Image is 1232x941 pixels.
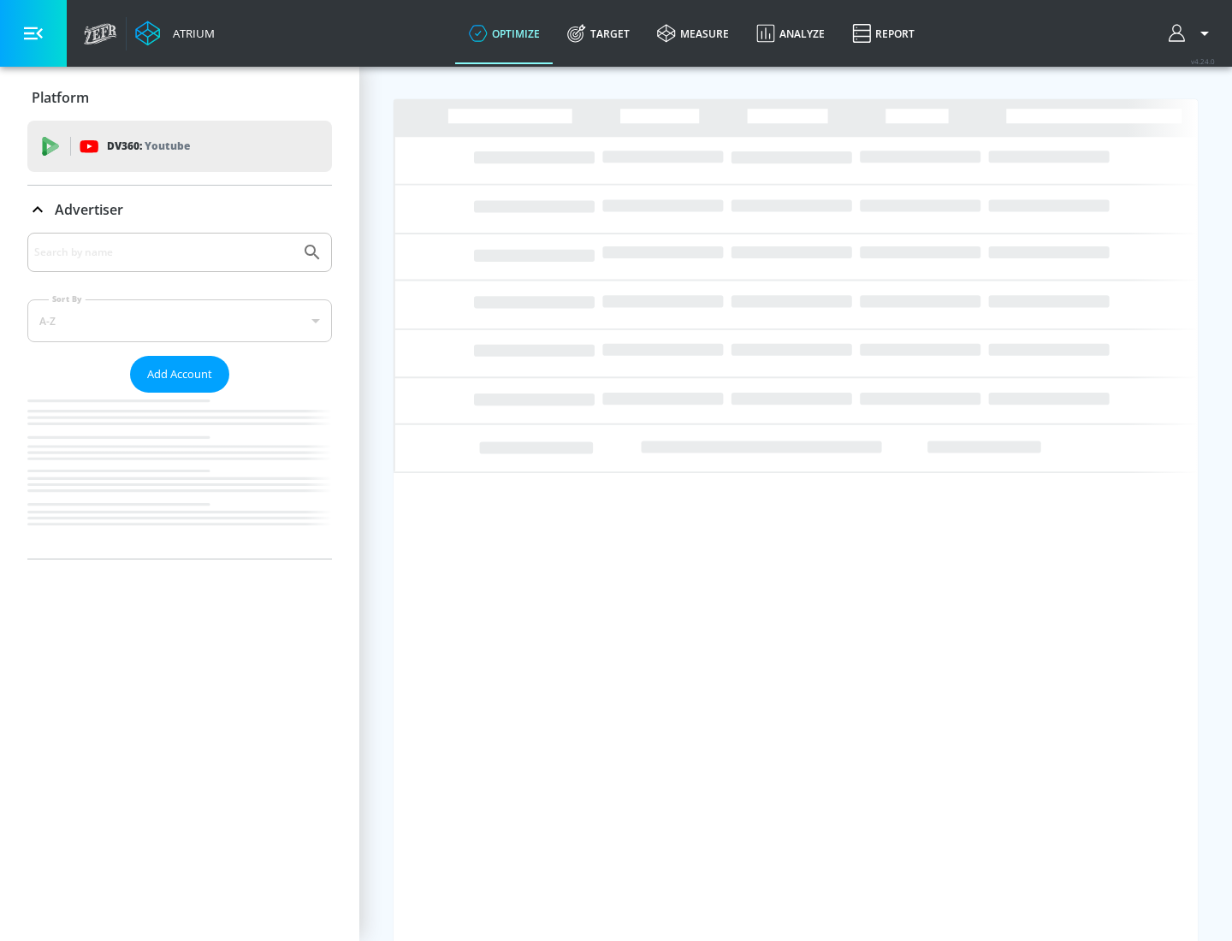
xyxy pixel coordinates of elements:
[27,74,332,121] div: Platform
[145,137,190,155] p: Youtube
[643,3,743,64] a: measure
[32,88,89,107] p: Platform
[135,21,215,46] a: Atrium
[1191,56,1215,66] span: v 4.24.0
[27,233,332,559] div: Advertiser
[27,299,332,342] div: A-Z
[130,356,229,393] button: Add Account
[455,3,554,64] a: optimize
[166,26,215,41] div: Atrium
[34,241,293,263] input: Search by name
[147,364,212,384] span: Add Account
[27,186,332,234] div: Advertiser
[554,3,643,64] a: Target
[107,137,190,156] p: DV360:
[55,200,123,219] p: Advertiser
[27,121,332,172] div: DV360: Youtube
[743,3,838,64] a: Analyze
[49,293,86,305] label: Sort By
[27,393,332,559] nav: list of Advertiser
[838,3,928,64] a: Report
